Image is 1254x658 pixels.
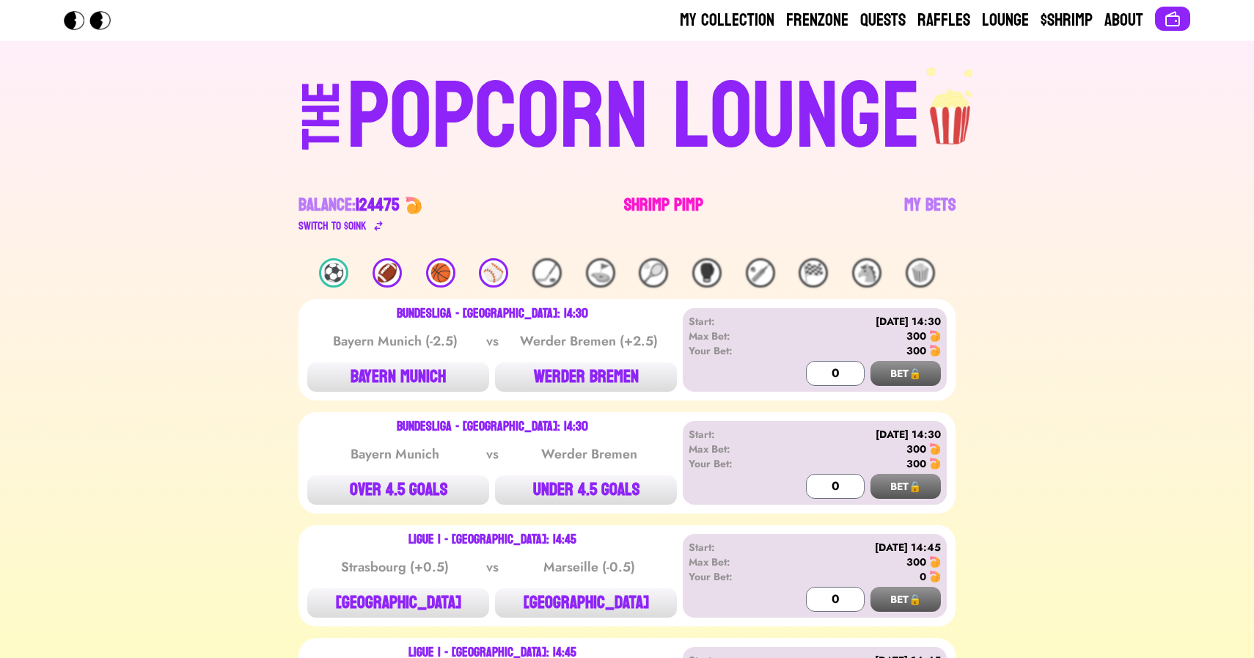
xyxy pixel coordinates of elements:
button: OVER 4.5 GOALS [307,475,489,505]
div: 🐴 [852,258,881,288]
button: BAYERN MUNICH [307,362,489,392]
a: Raffles [917,9,970,32]
div: 🏁 [799,258,828,288]
div: 🏀 [426,258,455,288]
div: 🍿 [906,258,935,288]
div: Ligue 1 - [GEOGRAPHIC_DATA]: 14:45 [408,534,576,546]
a: THEPOPCORN LOUNGEpopcorn [175,65,1079,164]
a: My Collection [680,9,774,32]
div: 300 [906,442,926,456]
div: Marseille (-0.5) [515,557,663,577]
div: vs [483,557,502,577]
div: Your Bet: [689,456,773,471]
div: Werder Bremen [515,444,663,464]
a: Frenzone [786,9,848,32]
div: 300 [906,329,926,343]
a: My Bets [904,194,956,235]
div: ⚾️ [479,258,508,288]
div: 300 [906,343,926,358]
div: THE [296,81,348,179]
div: POPCORN LOUNGE [347,70,921,164]
img: 🍤 [929,443,941,455]
div: Start: [689,427,773,442]
a: $Shrimp [1041,9,1093,32]
div: Strasbourg (+0.5) [321,557,469,577]
div: Werder Bremen (+2.5) [515,331,663,351]
div: Your Bet: [689,343,773,358]
div: [DATE] 14:45 [773,540,941,555]
div: Max Bet: [689,442,773,456]
a: Lounge [982,9,1029,32]
img: popcorn [921,65,981,147]
img: 🍤 [929,458,941,469]
button: BET🔒 [870,361,941,386]
div: ⛳️ [586,258,615,288]
div: 🎾 [639,258,668,288]
div: 300 [906,555,926,569]
div: 🏏 [746,258,775,288]
div: Balance: [298,194,399,217]
div: Switch to $ OINK [298,217,367,235]
div: [DATE] 14:30 [773,314,941,329]
div: Bundesliga - [GEOGRAPHIC_DATA]: 14:30 [397,308,588,320]
a: Quests [860,9,906,32]
a: Shrimp Pimp [624,194,703,235]
img: 🍤 [929,330,941,342]
img: 🍤 [929,345,941,357]
a: About [1104,9,1143,32]
div: ⚽️ [319,258,348,288]
div: Max Bet: [689,555,773,569]
div: vs [483,444,502,464]
button: [GEOGRAPHIC_DATA] [307,588,489,618]
div: Your Bet: [689,569,773,584]
div: 🥊 [692,258,722,288]
span: 124475 [356,189,399,221]
div: Bayern Munich [321,444,469,464]
img: Connect wallet [1164,10,1181,28]
img: 🍤 [929,571,941,582]
div: Bundesliga - [GEOGRAPHIC_DATA]: 14:30 [397,421,588,433]
button: [GEOGRAPHIC_DATA] [495,588,677,618]
div: Bayern Munich (-2.5) [321,331,469,351]
div: 🏒 [532,258,562,288]
div: Max Bet: [689,329,773,343]
div: 0 [920,569,926,584]
button: BET🔒 [870,587,941,612]
img: Popcorn [64,11,122,30]
div: 300 [906,456,926,471]
div: vs [483,331,502,351]
div: Start: [689,540,773,555]
button: UNDER 4.5 GOALS [495,475,677,505]
img: 🍤 [405,197,422,214]
img: 🍤 [929,556,941,568]
button: WERDER BREMEN [495,362,677,392]
div: [DATE] 14:30 [773,427,941,442]
div: Start: [689,314,773,329]
div: 🏈 [373,258,402,288]
button: BET🔒 [870,474,941,499]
